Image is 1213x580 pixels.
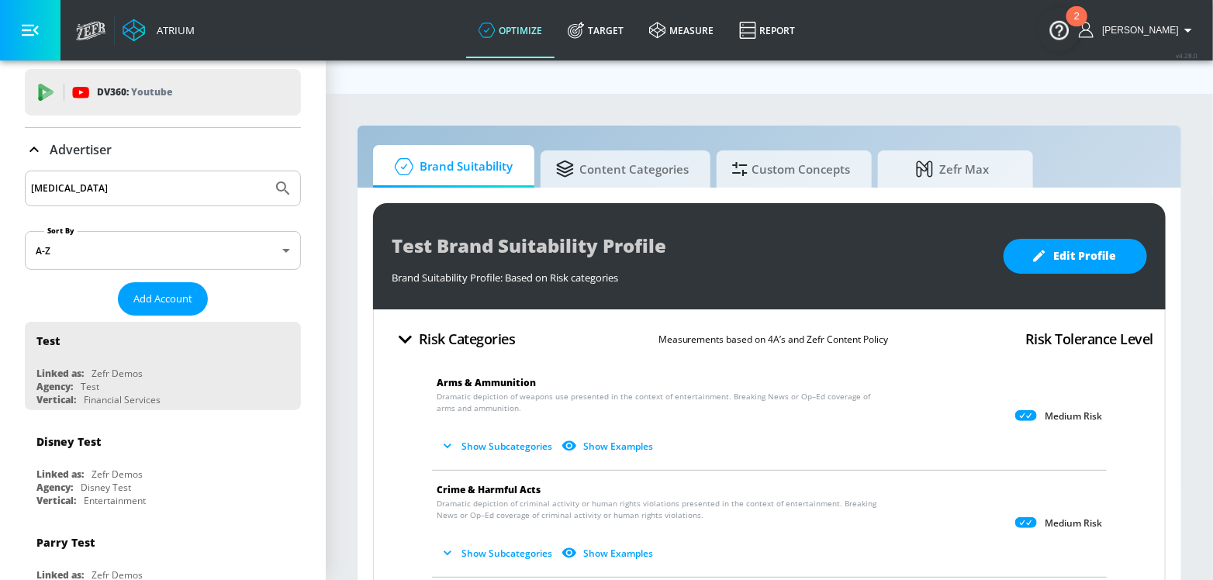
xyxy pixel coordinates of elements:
div: Disney TestLinked as:Zefr DemosAgency:Disney TestVertical:Entertainment [25,423,301,511]
div: Linked as: [36,468,84,481]
span: Dramatic depiction of weapons use presented in the context of entertainment. Breaking News or Op–... [437,391,885,414]
span: Custom Concepts [732,150,850,188]
span: Brand Suitability [389,148,513,185]
a: optimize [466,2,555,58]
button: Risk Categories [385,321,522,357]
span: Arms & Ammunition [437,376,536,389]
button: Show Examples [558,540,659,566]
div: Zefr Demos [92,367,143,380]
div: A-Z [25,231,301,270]
div: DV360: Youtube [25,69,301,116]
div: Agency: [36,380,73,393]
span: Content Categories [556,150,689,188]
div: TestLinked as:Zefr DemosAgency:TestVertical:Financial Services [25,322,301,410]
span: Dramatic depiction of criminal activity or human rights violations presented in the context of en... [437,498,885,521]
button: Show Subcategories [437,433,558,459]
button: Add Account [118,282,208,316]
div: Vertical: [36,494,76,507]
p: Youtube [131,84,172,100]
h4: Risk Categories [419,328,516,350]
div: Zefr Demos [92,468,143,481]
div: Atrium [150,23,195,37]
span: Edit Profile [1035,247,1116,266]
div: Disney Test [81,481,131,494]
p: Advertiser [50,141,112,158]
div: Entertainment [84,494,146,507]
div: Advertiser [25,128,301,171]
span: login as: sarah.grindle@zefr.com [1096,25,1179,36]
div: 2 [1074,16,1080,36]
a: Report [727,2,808,58]
div: Test [36,333,60,348]
input: Search by name [31,178,266,199]
a: measure [637,2,727,58]
button: Show Subcategories [437,540,558,566]
span: v 4.28.0 [1176,51,1197,60]
div: Disney Test [36,434,101,449]
p: Medium Risk [1045,517,1102,530]
span: Zefr Max [893,150,1011,188]
div: Parry Test [36,535,95,550]
p: Medium Risk [1045,410,1102,423]
span: Crime & Harmful Acts [437,483,541,496]
div: Linked as: [36,367,84,380]
button: [PERSON_NAME] [1079,21,1197,40]
div: Brand Suitability Profile: Based on Risk categories [392,263,988,285]
button: Submit Search [266,171,300,205]
a: Target [555,2,637,58]
button: Edit Profile [1004,239,1147,274]
button: Open Resource Center, 2 new notifications [1038,8,1081,51]
div: Test [81,380,99,393]
div: Vertical: [36,393,76,406]
span: Add Account [133,290,192,308]
div: Agency: [36,481,73,494]
div: Financial Services [84,393,161,406]
p: DV360: [97,84,172,101]
h4: Risk Tolerance Level [1025,328,1153,350]
a: Atrium [123,19,195,42]
button: Show Examples [558,433,659,459]
label: Sort By [44,226,78,236]
p: Measurements based on 4A’s and Zefr Content Policy [658,331,889,347]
